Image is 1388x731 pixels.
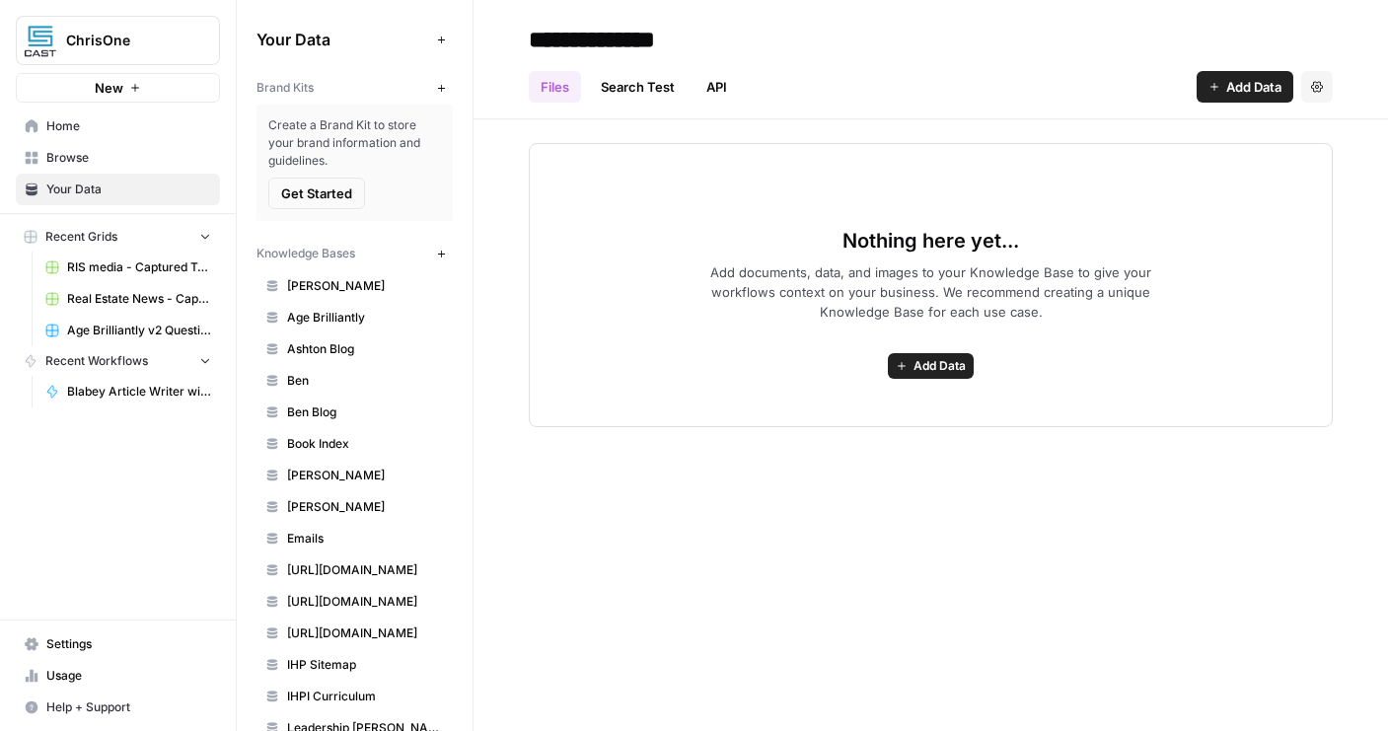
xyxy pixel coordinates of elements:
span: Knowledge Bases [256,245,355,262]
button: Get Started [268,178,365,209]
button: Workspace: ChrisOne [16,16,220,65]
span: Get Started [281,183,352,203]
a: [URL][DOMAIN_NAME] [256,554,453,586]
span: IHPI Curriculum [287,688,444,705]
span: Brand Kits [256,79,314,97]
span: Recent Grids [45,228,117,246]
span: Age Brilliantly [287,309,444,327]
button: Recent Workflows [16,346,220,376]
span: ChrisOne [66,31,185,50]
span: Ben Blog [287,403,444,421]
span: Recent Workflows [45,352,148,370]
a: Search Test [589,71,687,103]
a: Emails [256,523,453,554]
span: Real Estate News - Captured Texts.csv [67,290,211,308]
a: [PERSON_NAME] [256,460,453,491]
a: Home [16,110,220,142]
a: Ben [256,365,453,397]
span: Home [46,117,211,135]
button: Help + Support [16,692,220,723]
a: [URL][DOMAIN_NAME] [256,586,453,618]
span: Help + Support [46,698,211,716]
a: [URL][DOMAIN_NAME] [256,618,453,649]
a: IHPI Curriculum [256,681,453,712]
span: RIS media - Captured Texts (2).csv [67,258,211,276]
button: Recent Grids [16,222,220,252]
a: API [694,71,739,103]
span: Emails [287,530,444,548]
span: New [95,78,123,98]
span: [URL][DOMAIN_NAME] [287,624,444,642]
a: Settings [16,628,220,660]
button: Add Data [888,353,974,379]
a: Book Index [256,428,453,460]
span: Your Data [46,181,211,198]
a: RIS media - Captured Texts (2).csv [37,252,220,283]
a: Age Brilliantly v2 Questions [37,315,220,346]
a: Your Data [16,174,220,205]
a: Real Estate News - Captured Texts.csv [37,283,220,315]
button: New [16,73,220,103]
a: [PERSON_NAME] [256,491,453,523]
span: Add Data [1226,77,1281,97]
a: Files [529,71,581,103]
span: [URL][DOMAIN_NAME] [287,593,444,611]
a: Blabey Article Writer with Memory Stores [37,376,220,407]
button: Add Data [1197,71,1293,103]
span: Add Data [913,357,966,375]
span: Usage [46,667,211,685]
span: Settings [46,635,211,653]
img: ChrisOne Logo [23,23,58,58]
a: [PERSON_NAME] [256,270,453,302]
span: Age Brilliantly v2 Questions [67,322,211,339]
span: Ashton Blog [287,340,444,358]
a: IHP Sitemap [256,649,453,681]
a: Age Brilliantly [256,302,453,333]
span: Add documents, data, and images to your Knowledge Base to give your workflows context on your bus... [679,262,1184,322]
span: IHP Sitemap [287,656,444,674]
span: Ben [287,372,444,390]
a: Usage [16,660,220,692]
span: Your Data [256,28,429,51]
span: Browse [46,149,211,167]
a: Browse [16,142,220,174]
span: [PERSON_NAME] [287,467,444,484]
span: [PERSON_NAME] [287,277,444,295]
a: Ben Blog [256,397,453,428]
span: Book Index [287,435,444,453]
span: Create a Brand Kit to store your brand information and guidelines. [268,116,441,170]
span: Nothing here yet... [842,227,1019,255]
span: [PERSON_NAME] [287,498,444,516]
a: Ashton Blog [256,333,453,365]
span: Blabey Article Writer with Memory Stores [67,383,211,401]
span: [URL][DOMAIN_NAME] [287,561,444,579]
